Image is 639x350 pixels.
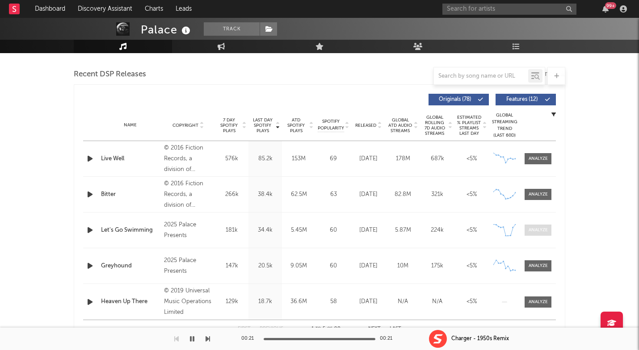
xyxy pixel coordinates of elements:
[251,117,274,133] span: Last Day Spotify Plays
[390,326,401,331] button: Last
[353,262,383,271] div: [DATE]
[101,297,160,306] a: Heaven Up There
[164,255,213,277] div: 2025 Palace Presents
[101,262,160,271] a: Greyhound
[368,326,381,331] button: Next
[241,333,259,344] div: 00:21
[353,226,383,235] div: [DATE]
[260,326,283,331] button: Previous
[164,143,213,175] div: © 2016 Fiction Records, a division of Universal Music Operations Limited.
[251,154,280,163] div: 85.2k
[388,190,418,199] div: 82.8M
[284,226,313,235] div: 5.45M
[251,262,280,271] div: 20.5k
[442,4,576,15] input: Search for artists
[301,324,350,334] div: 1 5 90
[501,97,542,102] span: Features ( 12 )
[496,94,556,105] button: Features(12)
[457,297,487,306] div: <5%
[429,94,489,105] button: Originals(78)
[451,335,509,343] div: Charger - 1950s Remix
[353,297,383,306] div: [DATE]
[457,190,487,199] div: <5%
[315,327,321,331] span: to
[217,262,246,271] div: 147k
[353,190,383,199] div: [DATE]
[388,154,418,163] div: 178M
[388,297,418,306] div: N/A
[422,297,452,306] div: N/A
[388,226,418,235] div: 5.87M
[422,190,452,199] div: 321k
[217,297,246,306] div: 129k
[422,262,452,271] div: 175k
[380,333,398,344] div: 00:21
[457,154,487,163] div: <5%
[141,22,193,37] div: Palace
[318,226,349,235] div: 60
[318,297,349,306] div: 58
[251,190,280,199] div: 38.4k
[217,190,246,199] div: 266k
[251,226,280,235] div: 34.4k
[217,117,241,133] span: 7 Day Spotify Plays
[457,262,487,271] div: <5%
[318,154,349,163] div: 69
[284,117,308,133] span: ATD Spotify Plays
[457,115,481,136] span: Estimated % Playlist Streams Last Day
[101,154,160,163] a: Live Well
[251,297,280,306] div: 18.7k
[388,262,418,271] div: 10M
[434,97,475,102] span: Originals ( 78 )
[204,22,260,36] button: Track
[101,122,160,129] div: Name
[353,154,383,163] div: [DATE]
[422,115,447,136] span: Global Rolling 7D Audio Streams
[388,117,412,133] span: Global ATD Audio Streams
[318,190,349,199] div: 63
[457,226,487,235] div: <5%
[238,326,251,331] button: First
[284,262,313,271] div: 9.05M
[164,220,213,241] div: 2025 Palace Presents
[284,154,313,163] div: 153M
[422,154,452,163] div: 687k
[164,286,213,318] div: © 2019 Universal Music Operations Limited
[284,190,313,199] div: 62.5M
[602,5,609,12] button: 99+
[164,179,213,211] div: © 2016 Fiction Records, a division of Universal Music Operations Limited.
[355,123,376,128] span: Released
[327,327,332,331] span: of
[318,118,344,132] span: Spotify Popularity
[101,226,160,235] a: Let's Go Swimming
[217,154,246,163] div: 576k
[605,2,616,9] div: 99 +
[318,262,349,271] div: 60
[422,226,452,235] div: 224k
[101,190,160,199] a: Bitter
[172,123,198,128] span: Copyright
[491,112,518,139] div: Global Streaming Trend (Last 60D)
[217,226,246,235] div: 181k
[284,297,313,306] div: 36.6M
[434,73,528,80] input: Search by song name or URL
